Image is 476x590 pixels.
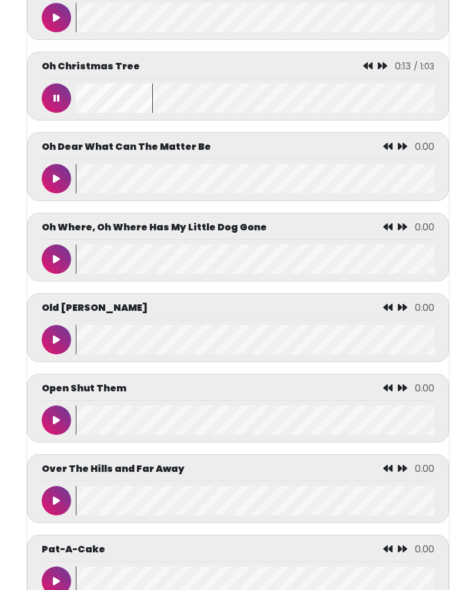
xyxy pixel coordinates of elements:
[42,462,185,476] p: Over The Hills and Far Away
[42,59,140,73] p: Oh Christmas Tree
[42,542,105,557] p: Pat-A-Cake
[415,381,434,395] span: 0.00
[42,220,267,234] p: Oh Where, Oh Where Has My Little Dog Gone
[415,140,434,153] span: 0.00
[395,59,411,73] span: 0:13
[415,462,434,475] span: 0.00
[415,301,434,314] span: 0.00
[42,301,148,315] p: Old [PERSON_NAME]
[415,220,434,234] span: 0.00
[42,381,126,395] p: Open Shut Them
[414,61,434,72] span: / 1:03
[42,140,211,154] p: Oh Dear What Can The Matter Be
[415,542,434,556] span: 0.00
